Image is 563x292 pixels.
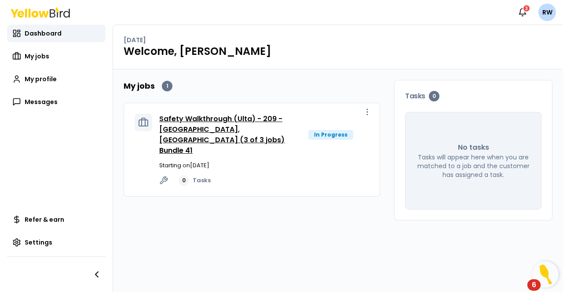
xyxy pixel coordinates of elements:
[405,91,541,101] h3: Tasks
[7,70,106,88] a: My profile
[538,4,556,21] span: RW
[124,36,146,44] p: [DATE]
[523,4,530,12] div: 3
[7,211,106,228] a: Refer & earn
[179,175,211,186] a: 0Tasks
[25,238,52,247] span: Settings
[7,93,106,111] a: Messages
[416,153,530,179] p: Tasks will appear here when you are matched to a job and the customer has assigned a task.
[159,114,285,155] a: Safety Walkthrough (Ulta) - 209 - [GEOGRAPHIC_DATA], [GEOGRAPHIC_DATA] (3 of 3 jobs) Bundle 41
[458,142,489,153] p: No tasks
[532,261,559,288] button: Open Resource Center, 6 new notifications
[25,52,49,61] span: My jobs
[7,25,106,42] a: Dashboard
[429,91,439,101] div: 0
[25,29,62,38] span: Dashboard
[514,4,531,21] button: 3
[124,44,552,58] h1: Welcome, [PERSON_NAME]
[124,80,155,92] h2: My jobs
[7,47,106,65] a: My jobs
[308,130,353,140] div: In Progress
[162,81,172,91] div: 1
[25,215,64,224] span: Refer & earn
[25,97,58,106] span: Messages
[25,75,57,83] span: My profile
[179,175,189,186] div: 0
[159,161,369,170] p: Starting on [DATE]
[7,234,106,251] a: Settings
